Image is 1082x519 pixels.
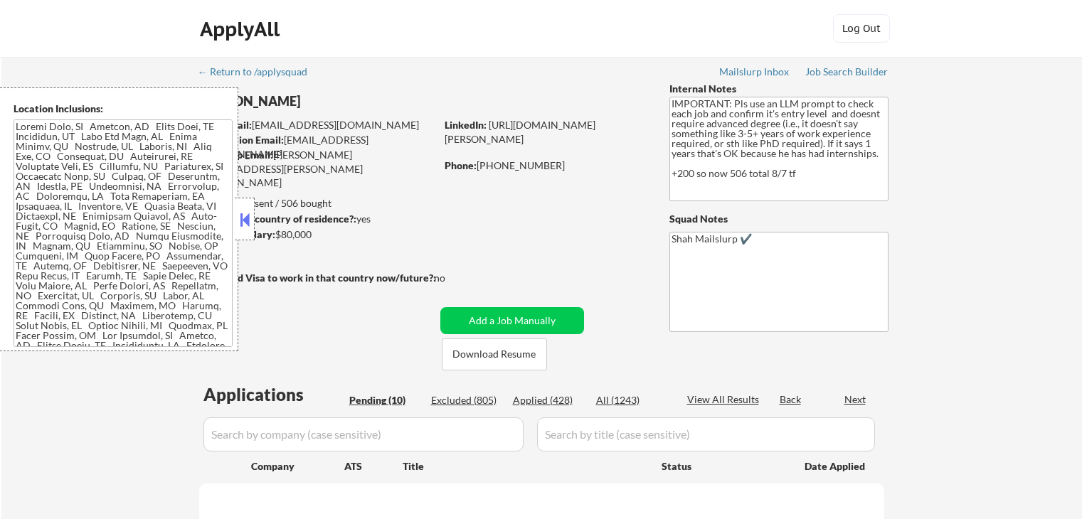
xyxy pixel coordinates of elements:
div: ApplyAll [200,17,284,41]
button: Log Out [833,14,890,43]
div: Status [662,453,784,478]
div: [EMAIL_ADDRESS][DOMAIN_NAME] [200,133,435,161]
div: [PERSON_NAME][EMAIL_ADDRESS][PERSON_NAME][DOMAIN_NAME] [199,148,435,190]
strong: LinkedIn: [445,119,487,131]
div: $80,000 [198,228,435,242]
a: [URL][DOMAIN_NAME][PERSON_NAME] [445,119,595,145]
div: View All Results [687,392,763,407]
div: Internal Notes [669,82,889,96]
div: Company [251,459,344,473]
div: no [434,271,474,285]
div: Excluded (805) [431,393,502,407]
div: Title [403,459,648,473]
strong: Can work in country of residence?: [198,213,356,225]
div: [PHONE_NUMBER] [445,159,646,173]
div: Applications [203,386,344,403]
strong: Phone: [445,159,477,171]
button: Add a Job Manually [440,307,584,334]
div: All (1243) [596,393,667,407]
div: Job Search Builder [805,67,889,77]
div: [PERSON_NAME] [199,92,492,110]
div: Pending (10) [349,393,420,407]
div: Date Applied [805,459,867,473]
div: yes [198,212,431,226]
button: Download Resume [442,338,547,370]
div: [EMAIL_ADDRESS][DOMAIN_NAME] [200,118,435,132]
div: Squad Notes [669,212,889,226]
div: Back [780,392,802,407]
input: Search by title (case sensitive) [537,417,875,451]
div: Location Inclusions: [14,102,233,116]
a: ← Return to /applysquad [198,66,321,80]
div: Applied (428) [513,393,584,407]
input: Search by company (case sensitive) [203,417,524,451]
div: ← Return to /applysquad [198,67,321,77]
div: Next [844,392,867,407]
a: Job Search Builder [805,66,889,80]
div: ATS [344,459,403,473]
div: 428 sent / 506 bought [198,196,435,210]
div: Mailslurp Inbox [719,67,790,77]
a: Mailslurp Inbox [719,66,790,80]
strong: Will need Visa to work in that country now/future?: [199,272,436,284]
